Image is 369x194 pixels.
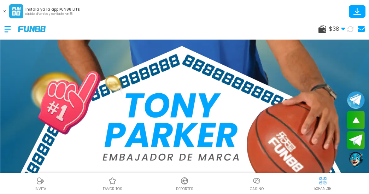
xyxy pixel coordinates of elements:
img: Casino [252,177,261,185]
a: ReferralReferralINVITA [4,176,76,192]
p: Instala ya la app FUN88 LITE [25,7,80,12]
button: Join telegram [347,131,365,149]
button: Contact customer service [347,151,365,169]
button: Join telegram channel [347,91,365,109]
span: $ 38 [329,25,345,33]
img: App Logo [9,4,23,18]
p: INVITA [35,186,46,192]
p: Casino [250,186,264,192]
img: Casino Favoritos [108,177,117,185]
a: DeportesDeportesDeportes [148,176,221,192]
p: EXPANDIR [314,186,332,191]
a: Casino FavoritosCasino Favoritosfavoritos [76,176,148,192]
img: Deportes [180,177,189,185]
img: hide [318,176,327,185]
img: Company Logo [18,26,46,32]
p: Deportes [176,186,193,192]
a: CasinoCasinoCasino [221,176,293,192]
p: favoritos [103,186,122,192]
button: scroll up [347,111,365,129]
img: Referral [36,177,45,185]
p: Rápido, divertido y confiable FUN88 [25,12,80,16]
